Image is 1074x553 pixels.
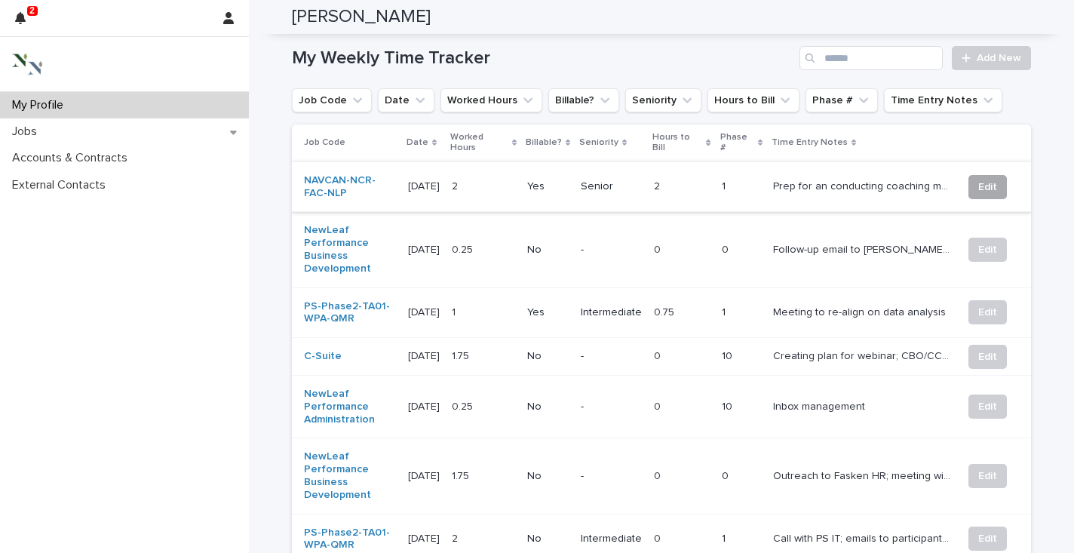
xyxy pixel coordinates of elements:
span: Edit [978,531,997,546]
button: Seniority [625,88,701,112]
span: Edit [978,305,997,320]
button: Date [378,88,434,112]
p: Creating plan for webinar; CBO/CCO meeting [773,347,953,363]
button: Edit [968,238,1007,262]
a: PS-Phase2-TA01-WPA-QMR [304,527,396,552]
p: Prep for an conducting coaching meeting with Adam [773,177,953,193]
p: - [581,401,642,413]
a: NAVCAN-NCR-FAC-NLP [304,174,396,200]
p: 10 [722,350,761,363]
p: 0.75 [654,303,677,319]
p: Senior [581,180,642,193]
button: Edit [968,175,1007,199]
p: No [527,350,569,363]
a: C-Suite [304,350,342,363]
a: Add New [952,46,1031,70]
p: 2025-08-12 [408,467,443,483]
p: Intermediate [581,533,642,545]
p: Phase # [720,129,754,157]
p: Accounts & Contracts [6,151,140,165]
a: PS-Phase2-TA01-WPA-QMR [304,300,396,326]
p: No [527,244,569,257]
button: Worked Hours [440,88,542,112]
p: 0 [654,530,664,545]
p: Meeting to re-align on data analysis [773,303,949,319]
p: 2 [654,177,663,193]
p: 1.75 [452,467,472,483]
tr: C-Suite [DATE][DATE] 1.751.75 No-00 10Creating plan for webinar; CBO/CCO meetingCreating plan for... [292,338,1031,376]
p: 0 [654,467,664,483]
p: Date [407,134,428,151]
p: Seniority [579,134,618,151]
p: 1 [722,306,761,319]
p: 2025-08-13 [408,398,443,413]
p: 2025-08-13 [408,177,443,193]
h2: [PERSON_NAME] [292,6,431,28]
p: Follow-up email to [PERSON_NAME] - OPL [773,241,953,257]
a: NewLeaf Performance Administration [304,388,396,426]
p: 2025-08-12 [408,530,443,545]
p: No [527,470,569,483]
p: 10 [722,401,761,413]
tr: NewLeaf Performance Administration [DATE][DATE] 0.250.25 No-00 10Inbox managementInbox management... [292,375,1031,438]
p: 0 [654,347,664,363]
p: - [581,470,642,483]
p: Jobs [6,124,49,139]
div: 2 [15,9,35,36]
tr: NAVCAN-NCR-FAC-NLP [DATE][DATE] 22 YesSenior22 1Prep for an conducting coaching meeting with [PER... [292,161,1031,212]
button: Edit [968,300,1007,324]
tr: PS-Phase2-TA01-WPA-QMR [DATE][DATE] 11 YesIntermediate0.750.75 1Meeting to re-align on data analy... [292,287,1031,338]
p: No [527,533,569,545]
button: Phase # [805,88,878,112]
p: 1 [722,180,761,193]
p: Outreach to Fasken HR; meeting with Tracy Scher - Gowling WLG [773,467,953,483]
p: My Profile [6,98,75,112]
a: NewLeaf Performance Business Development [304,224,396,275]
p: Worked Hours [450,129,508,157]
p: Time Entry Notes [772,134,848,151]
p: Yes [527,180,569,193]
span: Edit [978,242,997,257]
p: Inbox management [773,398,868,413]
p: No [527,401,569,413]
button: Edit [968,345,1007,369]
img: 3bAFpBnQQY6ys9Fa9hsD [12,49,42,79]
button: Edit [968,395,1007,419]
input: Search [799,46,943,70]
p: 2 [29,5,35,16]
p: 2025-08-13 [408,347,443,363]
p: 0 [722,244,761,257]
span: Edit [978,180,997,195]
p: External Contacts [6,178,118,192]
p: 1.75 [452,347,472,363]
p: 2 [452,530,461,545]
button: Edit [968,464,1007,488]
button: Hours to Bill [707,88,799,112]
button: Billable? [548,88,619,112]
p: 2 [452,177,461,193]
p: 2025-08-13 [408,303,443,319]
p: - [581,244,642,257]
span: Edit [978,349,997,364]
button: Job Code [292,88,372,112]
a: NewLeaf Performance Business Development [304,450,396,501]
p: Call with PS IT; emails to participants; project administration [773,530,953,545]
button: Time Entry Notes [884,88,1002,112]
p: 0.25 [452,241,476,257]
button: Edit [968,527,1007,551]
p: - [581,350,642,363]
p: 1 [722,533,761,545]
tr: NewLeaf Performance Business Development [DATE][DATE] 1.751.75 No-00 0Outreach to Fasken HR; meet... [292,438,1031,514]
p: 1 [452,303,459,319]
p: Billable? [526,134,562,151]
span: Add New [977,53,1021,63]
p: Job Code [304,134,345,151]
tr: NewLeaf Performance Business Development [DATE][DATE] 0.250.25 No-00 0Follow-up email to [PERSON_... [292,212,1031,287]
span: Edit [978,399,997,414]
p: Hours to Bill [652,129,702,157]
p: 0 [654,241,664,257]
span: Edit [978,469,997,484]
p: 0 [654,398,664,413]
p: 2025-08-13 [408,241,443,257]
